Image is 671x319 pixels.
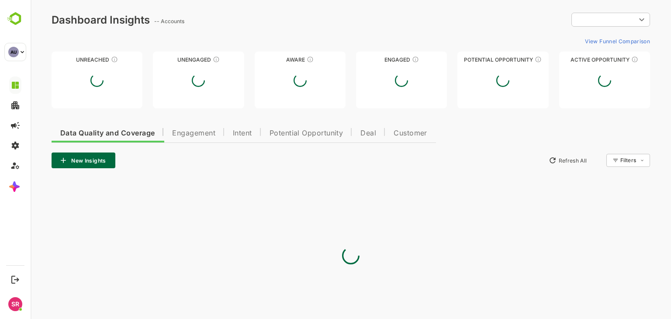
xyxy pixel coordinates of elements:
div: These accounts have just entered the buying cycle and need further nurturing [276,56,283,63]
div: AU [8,47,19,57]
div: Dashboard Insights [21,14,119,26]
div: Unreached [21,56,112,63]
img: BambooboxLogoMark.f1c84d78b4c51b1a7b5f700c9845e183.svg [4,10,27,27]
span: Customer [363,130,397,137]
div: Aware [224,56,315,63]
span: Deal [330,130,346,137]
div: Active Opportunity [529,56,619,63]
div: These accounts have not been engaged with for a defined time period [80,56,87,63]
div: Filters [589,153,619,168]
span: Intent [202,130,221,137]
span: Engagement [142,130,185,137]
button: View Funnel Comparison [551,34,619,48]
ag: -- Accounts [124,18,156,24]
button: New Insights [21,153,85,168]
div: Engaged [325,56,416,63]
button: Logout [9,274,21,285]
div: These accounts are warm, further nurturing would qualify them to MQAs [381,56,388,63]
div: These accounts have open opportunities which might be at any of the Sales Stages [601,56,608,63]
button: Refresh All [514,153,560,167]
span: Potential Opportunity [239,130,313,137]
div: ​ [541,12,619,28]
div: These accounts are MQAs and can be passed on to Inside Sales [504,56,511,63]
div: SR [8,297,22,311]
div: These accounts have not shown enough engagement and need nurturing [182,56,189,63]
div: Unengaged [122,56,213,63]
div: Potential Opportunity [427,56,518,63]
div: Filters [590,157,605,163]
span: Data Quality and Coverage [30,130,124,137]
